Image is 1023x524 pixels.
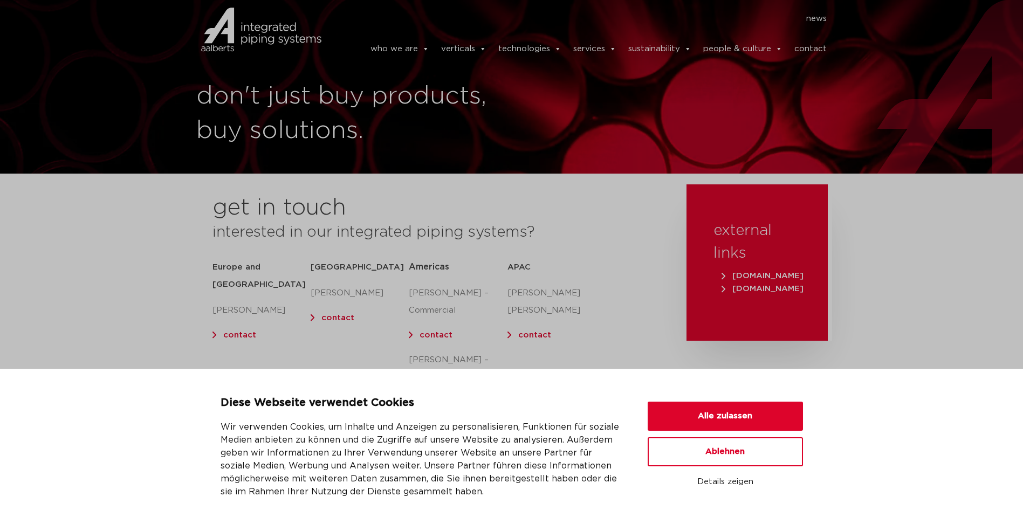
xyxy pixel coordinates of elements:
a: contact [794,38,827,60]
a: sustainability [628,38,691,60]
a: [DOMAIN_NAME] [719,272,806,280]
h3: interested in our integrated piping systems? [212,221,660,244]
a: people & culture [703,38,782,60]
button: Ablehnen [648,437,803,466]
p: [PERSON_NAME] [212,302,311,319]
a: [DOMAIN_NAME] [719,285,806,293]
h1: don't just buy products, buy solutions. [196,79,506,148]
a: news [806,10,827,27]
span: [DOMAIN_NAME] [722,272,804,280]
h3: external links [713,219,801,265]
p: [PERSON_NAME] – Industrial [409,351,507,386]
h5: [GEOGRAPHIC_DATA] [311,259,409,276]
p: Wir verwenden Cookies, um Inhalte und Anzeigen zu personalisieren, Funktionen für soziale Medien ... [221,420,622,498]
a: services [573,38,616,60]
a: contact [223,331,256,339]
strong: Europe and [GEOGRAPHIC_DATA] [212,263,306,288]
p: [PERSON_NAME] [311,285,409,302]
a: contact [321,314,354,322]
h2: get in touch [212,195,346,221]
span: Americas [409,263,449,271]
p: [PERSON_NAME] – Commercial [409,285,507,319]
a: technologies [498,38,561,60]
nav: Menu [338,10,827,27]
a: contact [420,331,452,339]
button: Alle zulassen [648,402,803,431]
p: [PERSON_NAME] [PERSON_NAME] [507,285,606,319]
button: Details zeigen [648,473,803,491]
a: who we are [370,38,429,60]
a: contact [518,331,551,339]
h5: APAC [507,259,606,276]
a: verticals [441,38,486,60]
span: [DOMAIN_NAME] [722,285,804,293]
p: Diese Webseite verwendet Cookies [221,395,622,412]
